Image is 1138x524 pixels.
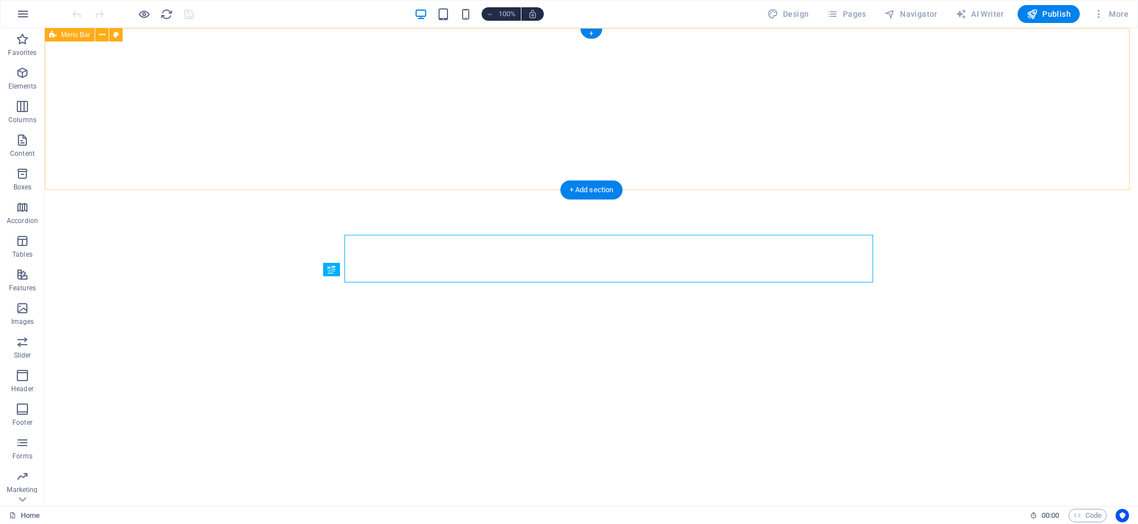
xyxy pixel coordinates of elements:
[7,485,38,494] p: Marketing
[137,7,151,21] button: Click here to leave preview mode and continue editing
[160,7,173,21] button: reload
[1050,511,1051,520] span: :
[1089,5,1133,23] button: More
[1074,509,1102,522] span: Code
[11,317,34,326] p: Images
[1027,8,1071,20] span: Publish
[498,7,516,21] h6: 100%
[11,384,34,393] p: Header
[9,284,36,293] p: Features
[880,5,942,23] button: Navigator
[10,149,35,158] p: Content
[14,351,31,360] p: Slider
[763,5,814,23] button: Design
[12,418,32,427] p: Footer
[1069,509,1107,522] button: Code
[8,82,37,91] p: Elements
[822,5,870,23] button: Pages
[827,8,866,20] span: Pages
[763,5,814,23] div: Design (Ctrl+Alt+Y)
[1030,509,1060,522] h6: Session time
[8,115,36,124] p: Columns
[13,183,32,192] p: Boxes
[12,250,32,259] p: Tables
[1018,5,1080,23] button: Publish
[1116,509,1129,522] button: Usercentrics
[561,180,623,200] div: + Add section
[884,8,938,20] span: Navigator
[767,8,809,20] span: Design
[9,509,40,522] a: Click to cancel selection. Double-click to open Pages
[955,8,1004,20] span: AI Writer
[1042,509,1059,522] span: 00 00
[528,9,538,19] i: On resize automatically adjust zoom level to fit chosen device.
[580,29,602,39] div: +
[61,31,90,38] span: Menu Bar
[1093,8,1128,20] span: More
[7,216,38,225] p: Accordion
[482,7,521,21] button: 100%
[160,8,173,21] i: Reload page
[8,48,36,57] p: Favorites
[951,5,1009,23] button: AI Writer
[12,452,32,461] p: Forms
